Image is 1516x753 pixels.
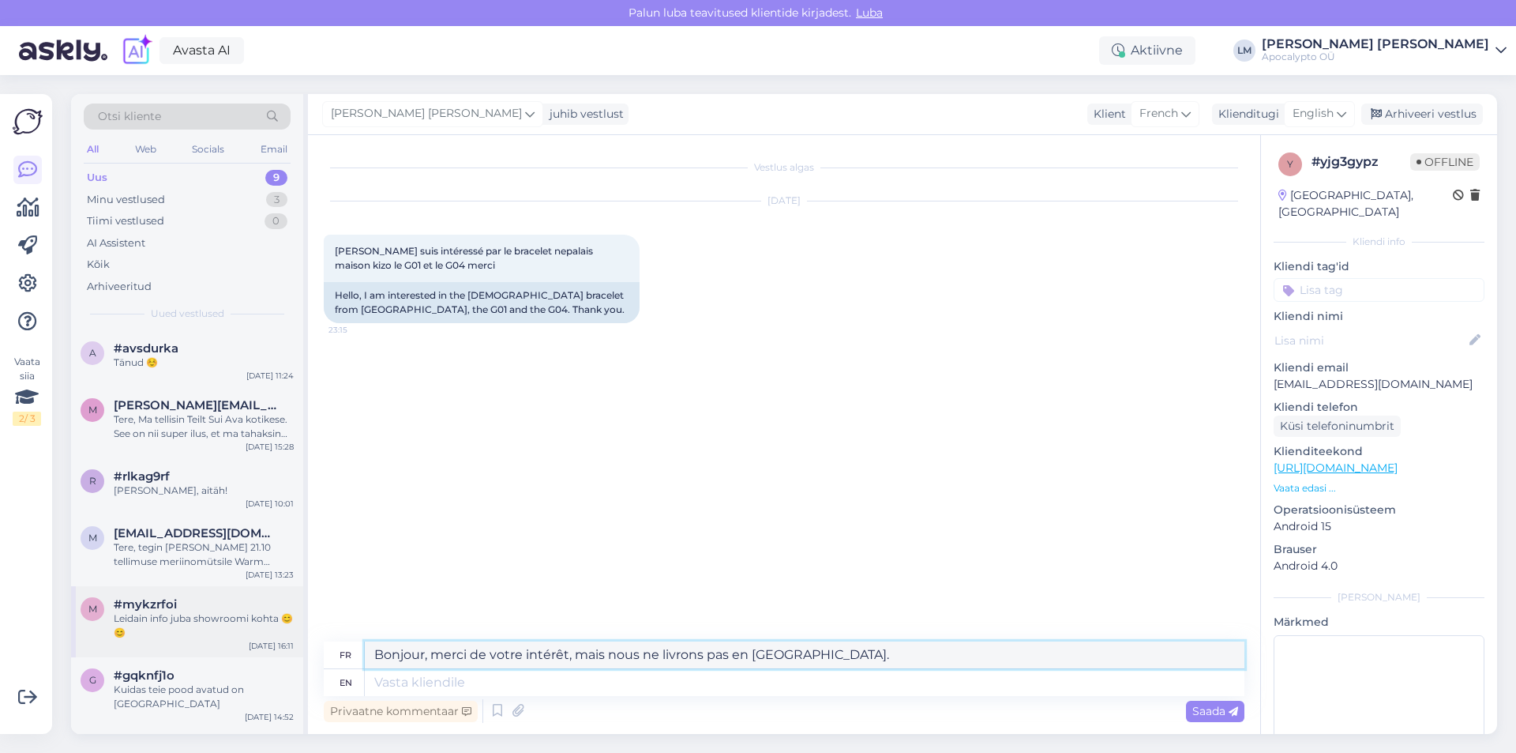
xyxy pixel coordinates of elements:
span: Otsi kliente [98,108,161,125]
span: #gqknfj1o [114,668,174,683]
p: Klienditeekond [1274,443,1484,460]
span: margit.valdmann@gmail.com [114,398,278,412]
div: Minu vestlused [87,192,165,208]
div: LM [1233,40,1255,62]
div: # yjg3gypz [1311,152,1410,171]
div: fr [340,642,351,668]
input: Lisa nimi [1274,332,1466,349]
div: Email [257,139,291,160]
div: Vestlus algas [324,160,1244,175]
p: Kliendi tag'id [1274,258,1484,275]
div: [PERSON_NAME] [1274,590,1484,604]
input: Lisa tag [1274,278,1484,302]
div: Kõik [87,257,110,273]
div: Kuidas teie pood avatud on [GEOGRAPHIC_DATA] [114,683,294,711]
div: [DATE] 10:01 [246,498,294,510]
span: r [89,475,96,487]
div: [GEOGRAPHIC_DATA], [GEOGRAPHIC_DATA] [1278,187,1453,220]
div: [DATE] 14:52 [245,711,294,723]
div: Klient [1087,106,1126,122]
p: Operatsioonisüsteem [1274,502,1484,518]
span: marikatapasia@gmail.com [114,526,278,540]
div: All [84,139,102,160]
div: Klienditugi [1212,106,1279,122]
p: Android 15 [1274,518,1484,535]
div: Web [132,139,159,160]
div: Aktiivne [1099,36,1195,65]
div: Arhiveeri vestlus [1361,104,1483,125]
p: Kliendi email [1274,360,1484,376]
div: Tere, tegin [PERSON_NAME] 21.10 tellimuse meriinomütsile Warm Taupe, kas saaksin selle ümber vahe... [114,540,294,569]
p: Kliendi nimi [1274,308,1484,325]
div: [DATE] 13:23 [246,569,294,581]
span: English [1293,105,1334,122]
div: 3 [266,192,287,208]
span: m [88,532,97,544]
span: [PERSON_NAME] suis intéressé par le bracelet nepalais maison kizo le G01 et le G04 merci [335,245,595,271]
span: a [89,347,96,359]
div: Uus [87,170,107,186]
a: [PERSON_NAME] [PERSON_NAME]Apocalypto OÜ [1262,38,1507,63]
span: m [88,404,97,416]
div: [DATE] [324,194,1244,208]
span: g [89,674,96,686]
p: Brauser [1274,541,1484,558]
span: Luba [851,6,887,20]
div: Kliendi info [1274,235,1484,249]
div: Leidain info juba showroomi kohta 😊😊 [114,612,294,640]
a: Avasta AI [159,37,244,64]
div: [DATE] 15:28 [246,441,294,453]
span: #avsdurka [114,341,178,356]
span: y [1287,158,1293,170]
div: 2 / 3 [13,412,41,426]
div: en [340,669,352,696]
span: 23:15 [328,324,388,336]
div: Apocalypto OÜ [1262,51,1489,63]
p: Kliendi telefon [1274,399,1484,416]
div: [PERSON_NAME] [PERSON_NAME] [1262,38,1489,51]
div: Hello, I am interested in the [DEMOGRAPHIC_DATA] bracelet from [GEOGRAPHIC_DATA], the G01 and the... [324,282,640,323]
div: Küsi telefoninumbrit [1274,416,1401,437]
div: [DATE] 16:11 [249,640,294,652]
div: Arhiveeritud [87,279,152,295]
div: Tänud ☺️ [114,356,294,370]
a: [URL][DOMAIN_NAME] [1274,461,1398,475]
span: #mykzrfoi [114,597,177,612]
div: Tiimi vestlused [87,213,164,229]
img: Askly Logo [13,107,43,137]
div: Privaatne kommentaar [324,701,478,722]
span: Saada [1192,704,1238,718]
p: Vaata edasi ... [1274,481,1484,495]
span: [PERSON_NAME] [PERSON_NAME] [331,105,522,122]
div: Tere, Ma tellisin Teilt Sui Ava kotikese. See on nii super ilus, et ma tahaksin tellida ühe veel,... [114,412,294,441]
p: Android 4.0 [1274,558,1484,574]
p: Märkmed [1274,614,1484,631]
div: 9 [265,170,287,186]
div: Vaata siia [13,355,41,426]
p: [EMAIL_ADDRESS][DOMAIN_NAME] [1274,376,1484,393]
span: Uued vestlused [151,307,224,321]
div: juhib vestlust [543,106,624,122]
span: #rlkag9rf [114,469,170,484]
div: [DATE] 11:24 [246,370,294,382]
div: Socials [189,139,227,160]
span: m [88,603,97,615]
span: French [1139,105,1178,122]
div: 0 [265,213,287,229]
textarea: Bonjour, merci de votre intérêt, mais nous ne livrons pas en [GEOGRAPHIC_DATA]. [365,642,1244,668]
div: AI Assistent [87,235,145,251]
img: explore-ai [120,34,153,67]
span: Offline [1410,153,1480,171]
div: [PERSON_NAME], aitäh! [114,484,294,498]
